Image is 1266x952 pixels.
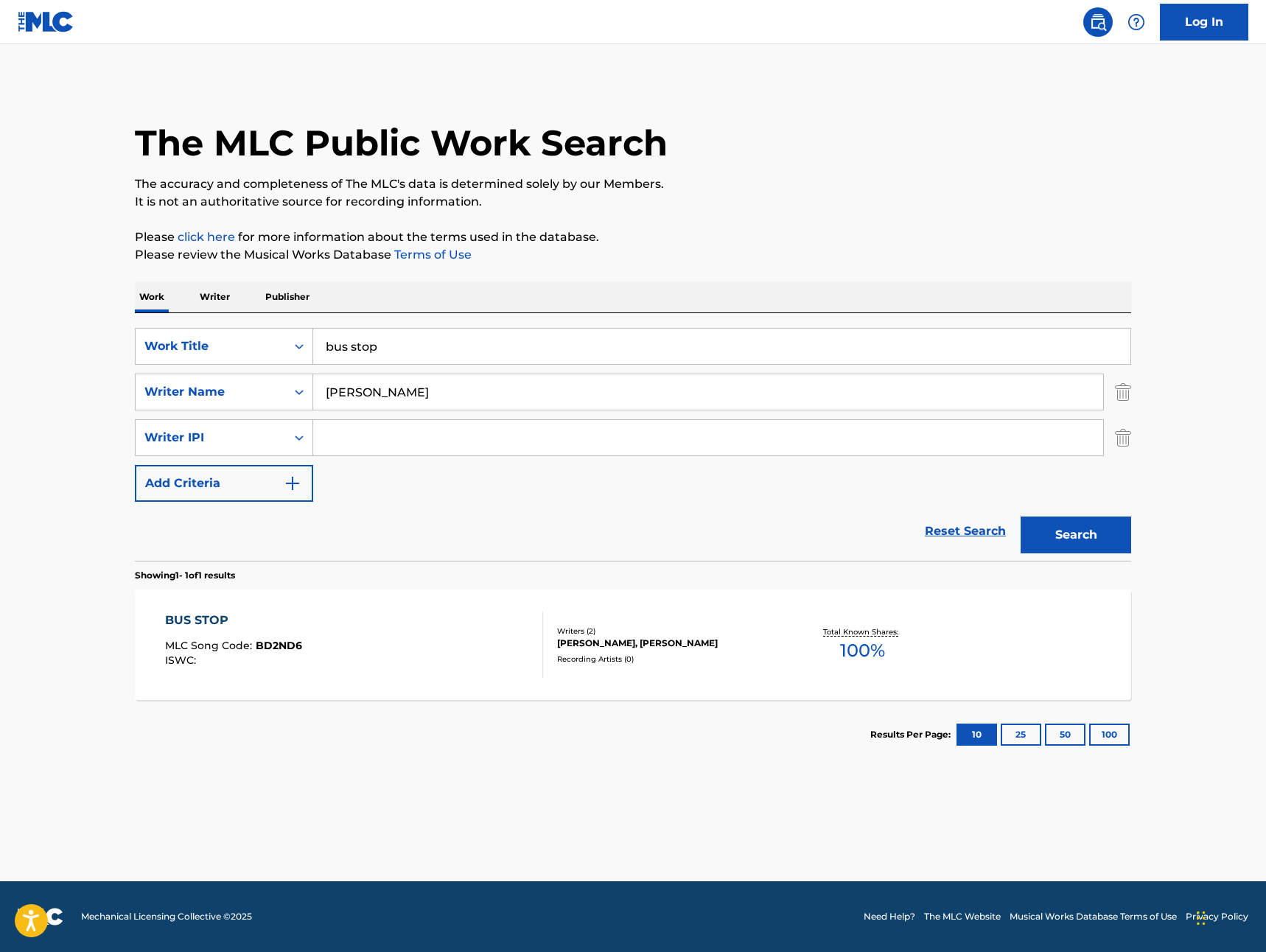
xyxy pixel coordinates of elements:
[1192,881,1266,952] div: Chatt-widget
[1197,896,1206,940] div: Dra
[1083,7,1113,37] a: Public Search
[256,639,302,652] span: BD2ND6
[1122,7,1151,37] div: Help
[81,910,252,923] span: Mechanical Licensing Collective © 2025
[135,569,235,582] p: Showing 1 - 1 of 1 results
[1089,13,1107,31] img: search
[18,11,74,32] img: MLC Logo
[135,121,668,165] h1: The MLC Public Work Search
[391,248,472,262] a: Terms of Use
[1186,910,1248,923] a: Privacy Policy
[165,612,302,629] div: BUS STOP
[1192,881,1266,952] iframe: Chat Widget
[144,429,277,447] div: Writer IPI
[261,281,314,312] p: Publisher
[957,724,997,746] button: 10
[135,281,169,312] p: Work
[1160,4,1248,41] a: Log In
[135,175,1131,193] p: The accuracy and completeness of The MLC's data is determined solely by our Members.
[135,246,1131,264] p: Please review the Musical Works Database
[870,728,954,741] p: Results Per Page:
[840,637,885,664] span: 100 %
[1001,724,1041,746] button: 25
[165,654,200,667] span: ISWC :
[1089,724,1130,746] button: 100
[1115,419,1131,456] img: Delete Criterion
[195,281,234,312] p: Writer
[1045,724,1085,746] button: 50
[917,515,1013,547] a: Reset Search
[557,637,780,650] div: [PERSON_NAME], [PERSON_NAME]
[1021,517,1131,553] button: Search
[135,465,313,502] button: Add Criteria
[135,589,1131,700] a: BUS STOPMLC Song Code:BD2ND6ISWC:Writers (2)[PERSON_NAME], [PERSON_NAME]Recording Artists (0)Tota...
[135,328,1131,561] form: Search Form
[1115,374,1131,410] img: Delete Criterion
[135,193,1131,211] p: It is not an authoritative source for recording information.
[165,639,256,652] span: MLC Song Code :
[1010,910,1177,923] a: Musical Works Database Terms of Use
[823,626,902,637] p: Total Known Shares:
[135,228,1131,246] p: Please for more information about the terms used in the database.
[924,910,1001,923] a: The MLC Website
[284,475,301,492] img: 9d2ae6d4665cec9f34b9.svg
[144,383,277,401] div: Writer Name
[178,230,235,244] a: click here
[1127,13,1145,31] img: help
[18,908,63,925] img: logo
[557,654,780,665] div: Recording Artists ( 0 )
[864,910,915,923] a: Need Help?
[144,337,277,355] div: Work Title
[557,626,780,637] div: Writers ( 2 )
